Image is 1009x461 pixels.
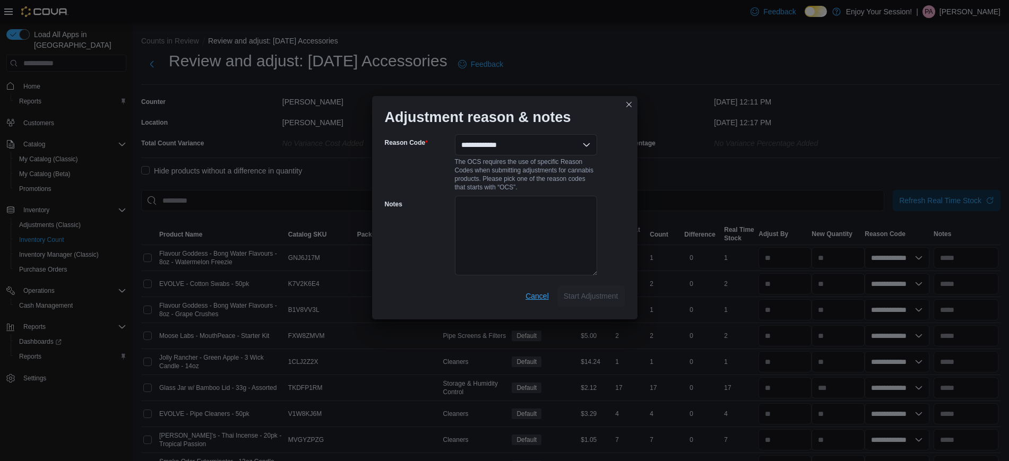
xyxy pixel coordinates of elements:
[623,98,635,111] button: Closes this modal window
[455,155,597,192] div: The OCS requires the use of specific Reason Codes when submitting adjustments for cannabis produc...
[385,109,571,126] h1: Adjustment reason & notes
[557,285,625,307] button: Start Adjustment
[521,285,553,307] button: Cancel
[525,291,549,301] span: Cancel
[385,138,428,147] label: Reason Code
[385,200,402,208] label: Notes
[564,291,618,301] span: Start Adjustment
